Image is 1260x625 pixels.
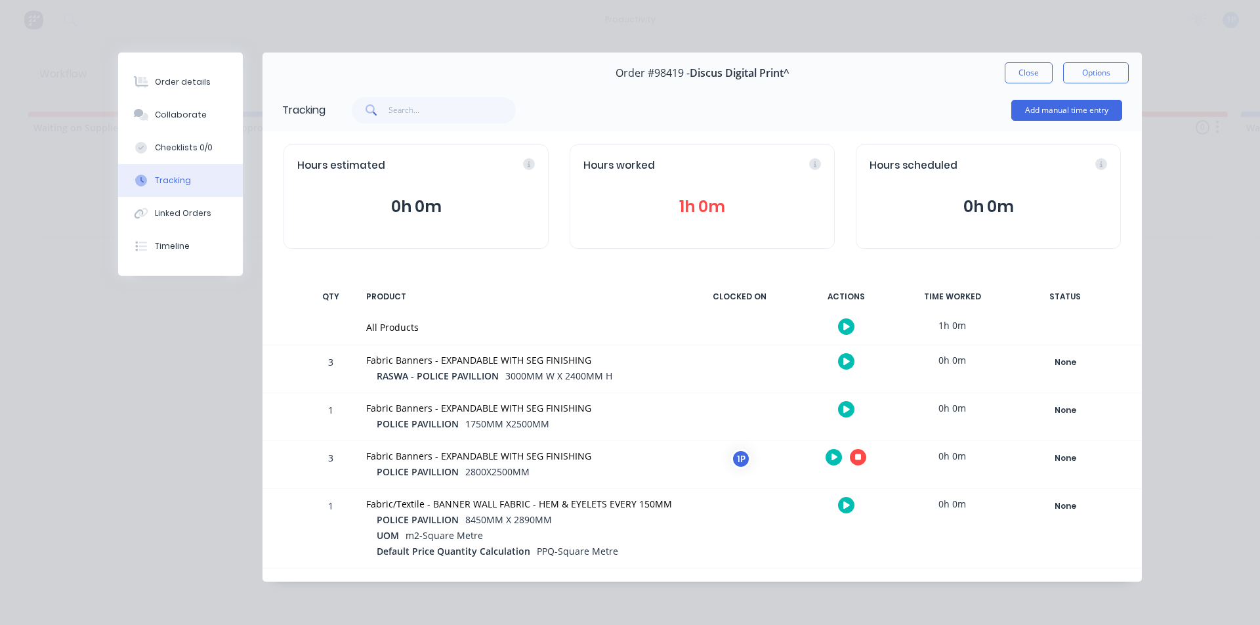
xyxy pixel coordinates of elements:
div: 1h 0m [903,311,1001,340]
div: Collaborate [155,109,207,121]
div: 1P [731,449,751,469]
div: ACTIONS [797,283,895,311]
div: QTY [311,283,350,311]
span: m2-Square Metre [406,529,483,542]
div: None [1018,354,1112,371]
div: Fabric Banners - EXPANDABLE WITH SEG FINISHING [366,401,675,415]
span: Order #98419 - [616,67,690,79]
div: Linked Orders [155,207,211,219]
span: 1750MM X2500MM [465,418,549,430]
button: None [1017,449,1113,467]
span: RASWA - POLICE PAVILLION [377,369,499,383]
div: Tracking [155,175,191,186]
div: 0h 0m [903,489,1001,519]
div: Fabric Banners - EXPANDABLE WITH SEG FINISHING [366,353,675,367]
div: None [1018,450,1112,467]
button: Timeline [118,230,243,263]
div: 0h 0m [903,393,1001,423]
div: Checklists 0/0 [155,142,213,154]
span: UOM [377,528,399,542]
div: Order details [155,76,211,88]
span: POLICE PAVILLION [377,513,459,527]
button: Checklists 0/0 [118,131,243,164]
div: All Products [366,320,675,334]
button: Linked Orders [118,197,243,230]
div: Tracking [282,102,325,118]
button: None [1017,497,1113,515]
span: Hours worked [583,158,655,173]
div: TIME WORKED [903,283,1001,311]
div: 0h 0m [903,345,1001,375]
div: None [1018,498,1112,515]
div: Fabric Banners - EXPANDABLE WITH SEG FINISHING [366,449,675,463]
div: 1 [311,395,350,441]
input: Search... [388,97,516,123]
div: STATUS [1009,283,1121,311]
button: None [1017,353,1113,372]
span: Default Price Quantity Calculation [377,544,530,558]
button: 0h 0m [870,194,1107,219]
span: Discus Digital Print^ [690,67,789,79]
div: Fabric/Textile - BANNER WALL FABRIC - HEM & EYELETS EVERY 150MM [366,497,675,511]
button: 1h 0m [583,194,821,219]
button: 0h 0m [297,194,535,219]
div: Timeline [155,240,190,252]
button: Close [1005,62,1053,83]
button: Order details [118,66,243,98]
span: PPQ-Square Metre [537,545,618,557]
span: 2800X2500MM [465,465,530,478]
span: POLICE PAVILLION [377,417,459,431]
div: 1 [311,491,350,568]
button: Collaborate [118,98,243,131]
span: POLICE PAVILLION [377,465,459,479]
div: CLOCKED ON [690,283,789,311]
span: Hours scheduled [870,158,957,173]
button: Options [1063,62,1129,83]
button: Add manual time entry [1011,100,1122,121]
div: 0h 0m [903,441,1001,471]
span: Hours estimated [297,158,385,173]
div: 3 [311,347,350,393]
span: 3000MM W X 2400MM H [505,370,612,382]
button: None [1017,401,1113,420]
div: None [1018,402,1112,419]
div: 3 [311,443,350,488]
div: PRODUCT [358,283,682,311]
button: Tracking [118,164,243,197]
span: 8450MM X 2890MM [465,513,552,526]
